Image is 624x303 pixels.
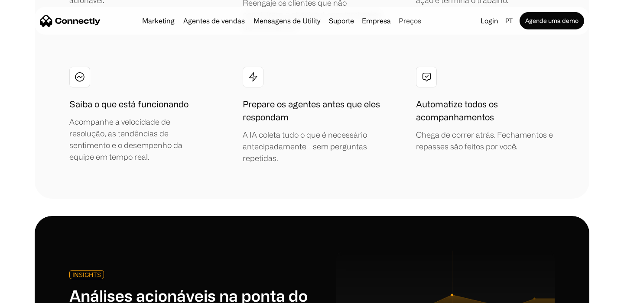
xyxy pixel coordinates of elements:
[139,17,178,24] a: Marketing
[250,17,324,24] a: Mensagens de Utility
[416,98,555,124] h1: Automatize todos os acompanhamentos
[477,15,502,27] a: Login
[325,17,357,24] a: Suporte
[502,15,518,27] div: pt
[72,271,101,278] div: INSIGHTS
[416,129,555,152] div: Chega de correr atrás. Fechamentos e repasses são feitos por você.
[395,17,425,24] a: Preços
[359,15,393,27] div: Empresa
[243,98,381,124] h1: Prepare os agentes antes que eles respondam
[9,287,52,300] aside: Language selected: Português (Brasil)
[505,15,513,27] div: pt
[40,14,101,27] a: home
[180,17,248,24] a: Agentes de vendas
[69,116,208,163] div: Acompanhe a velocidade de resolução, as tendências de sentimento e o desempenho da equipe em temp...
[17,288,52,300] ul: Language list
[243,129,381,164] div: A IA coleta tudo o que é necessário antecipadamente - sem perguntas repetidas.
[362,15,391,27] div: Empresa
[69,98,188,111] h1: Saiba o que está funcionando
[520,12,584,29] a: Agende uma demo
